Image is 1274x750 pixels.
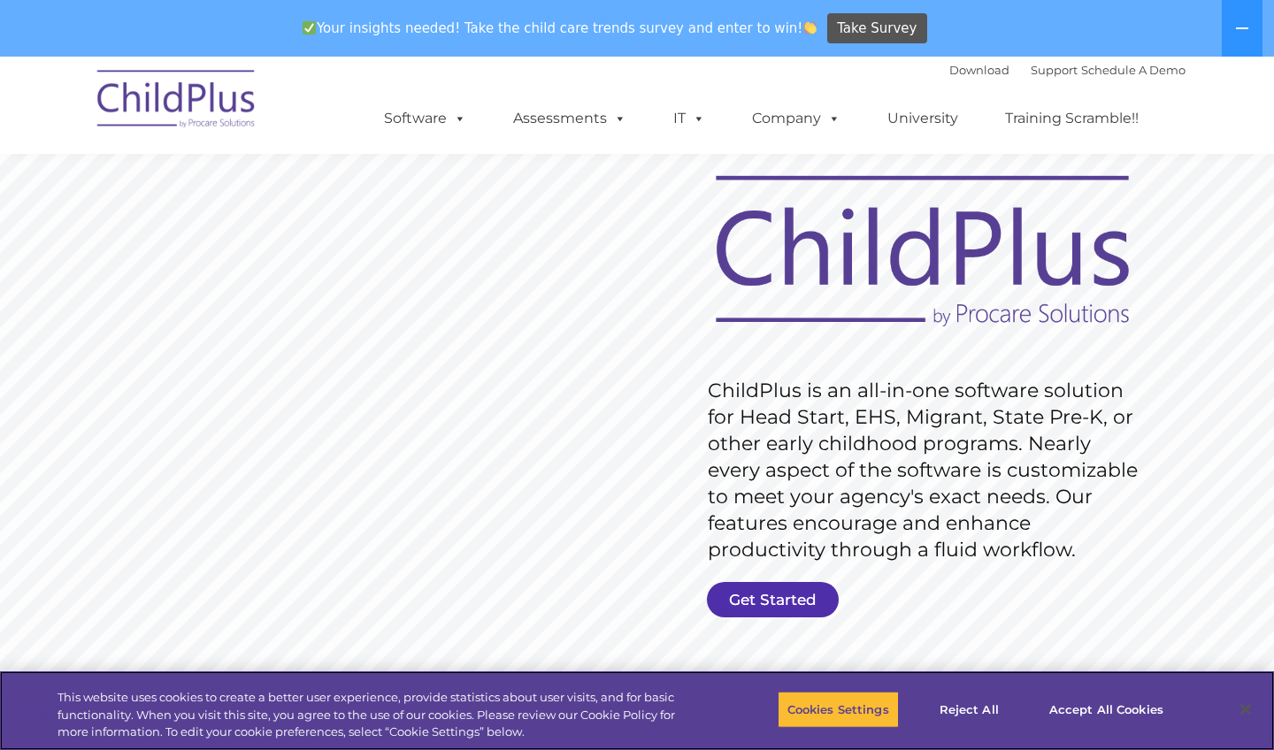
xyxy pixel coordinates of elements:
[303,21,316,34] img: ✅
[1226,690,1265,729] button: Close
[949,63,1186,77] font: |
[803,21,817,34] img: 👏
[366,101,484,136] a: Software
[88,57,265,146] img: ChildPlus by Procare Solutions
[827,13,927,44] a: Take Survey
[734,101,858,136] a: Company
[707,582,839,617] a: Get Started
[495,101,644,136] a: Assessments
[870,101,976,136] a: University
[1040,691,1173,728] button: Accept All Cookies
[778,691,899,728] button: Cookies Settings
[295,11,825,46] span: Your insights needed! Take the child care trends survey and enter to win!
[58,689,701,741] div: This website uses cookies to create a better user experience, provide statistics about user visit...
[1031,63,1078,77] a: Support
[656,101,723,136] a: IT
[987,101,1156,136] a: Training Scramble!!
[837,13,917,44] span: Take Survey
[949,63,1009,77] a: Download
[914,691,1025,728] button: Reject All
[1081,63,1186,77] a: Schedule A Demo
[708,378,1147,563] rs-layer: ChildPlus is an all-in-one software solution for Head Start, EHS, Migrant, State Pre-K, or other ...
